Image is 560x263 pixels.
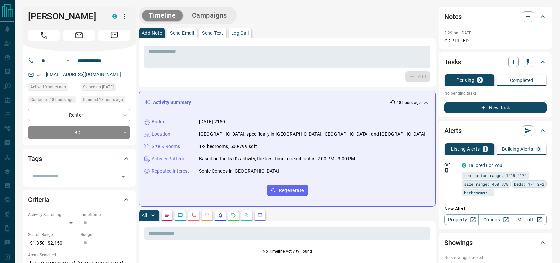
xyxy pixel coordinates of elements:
[244,213,249,218] svg: Opportunities
[28,195,49,205] h2: Criteria
[152,143,180,150] p: Size & Rooms
[444,31,473,35] p: 2:29 pm [DATE]
[231,31,249,35] p: Log Call
[119,172,128,181] button: Open
[199,143,257,150] p: 1-2 bedrooms, 500-799 sqft
[152,155,184,162] p: Activity Pattern
[464,181,508,187] span: size range: 450,878
[478,78,481,82] p: 0
[142,10,183,21] button: Timeline
[191,213,196,218] svg: Calls
[444,54,547,70] div: Tasks
[199,155,355,162] p: Based on the lead's activity, the best time to reach out is: 2:00 PM - 3:00 PM
[464,189,492,196] span: bathrooms: 1
[451,147,480,151] p: Listing Alerts
[218,213,223,218] svg: Listing Alerts
[444,255,547,261] p: No showings booked
[444,57,461,67] h2: Tasks
[28,238,77,249] p: $1,350 - $2,150
[152,118,167,125] p: Budget
[28,153,42,164] h2: Tags
[153,99,191,106] p: Activity Summary
[28,30,60,41] span: Call
[199,168,279,175] p: Sonic Condos in [GEOGRAPHIC_DATA]
[28,151,130,167] div: Tags
[30,84,66,90] span: Active 19 hours ago
[98,30,130,41] span: Message
[464,172,527,179] span: rent price range: 1215,2172
[397,100,421,106] p: 18 hours ago
[63,30,95,41] span: Email
[444,123,547,139] div: Alerts
[484,147,487,151] p: 1
[444,205,547,212] p: New Alert:
[199,118,225,125] p: [DATE]-2150
[152,131,170,138] p: Location
[468,163,502,168] a: Tailored For You
[81,96,130,105] div: Mon Aug 18 2025
[28,126,130,139] div: TBD
[537,147,540,151] p: 0
[257,213,263,218] svg: Agent Actions
[81,83,130,93] div: Tue Aug 12 2025
[444,88,547,98] p: No pending tasks
[112,14,117,19] div: condos.ca
[178,213,183,218] svg: Lead Browsing Activity
[478,214,513,225] a: Condos
[231,213,236,218] svg: Requests
[142,31,162,35] p: Add Note
[444,168,449,173] svg: Push Notification Only
[83,96,123,103] span: Claimed 18 hours ago
[444,237,473,248] h2: Showings
[202,31,223,35] p: Send Text
[144,96,430,109] div: Activity Summary18 hours ago
[142,213,147,218] p: All
[46,72,121,77] a: [EMAIL_ADDRESS][DOMAIN_NAME]
[510,78,533,83] p: Completed
[28,109,130,121] div: Renter
[456,78,474,82] p: Pending
[81,232,130,238] p: Budget:
[514,181,544,187] span: beds: 1-1,2-2
[444,37,547,44] p: CD PULLED
[28,212,77,218] p: Actively Searching:
[30,96,74,103] span: Contacted 18 hours ago
[28,192,130,208] div: Criteria
[513,214,547,225] a: Mr.Loft
[462,163,466,168] div: condos.ca
[444,11,462,22] h2: Notes
[204,213,210,218] svg: Emails
[28,96,77,105] div: Mon Aug 18 2025
[164,213,170,218] svg: Notes
[444,214,479,225] a: Property
[37,72,41,77] svg: Email Verified
[152,168,189,175] p: Repeated Interest
[444,9,547,25] div: Notes
[144,248,430,254] p: No Timeline Activity Found
[267,185,308,196] button: Regenerate
[83,84,114,90] span: Signed up [DATE]
[502,147,533,151] p: Building Alerts
[199,131,425,138] p: [GEOGRAPHIC_DATA], specifically in [GEOGRAPHIC_DATA], [GEOGRAPHIC_DATA], and [GEOGRAPHIC_DATA]
[444,162,458,168] p: Off
[81,212,130,218] p: Timeframe:
[28,232,77,238] p: Search Range:
[444,125,462,136] h2: Alerts
[64,57,72,65] button: Open
[185,10,233,21] button: Campaigns
[28,83,77,93] div: Mon Aug 18 2025
[28,252,130,258] p: Areas Searched:
[170,31,194,35] p: Send Email
[28,11,102,22] h1: [PERSON_NAME]
[444,235,547,251] div: Showings
[444,102,547,113] button: New Task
